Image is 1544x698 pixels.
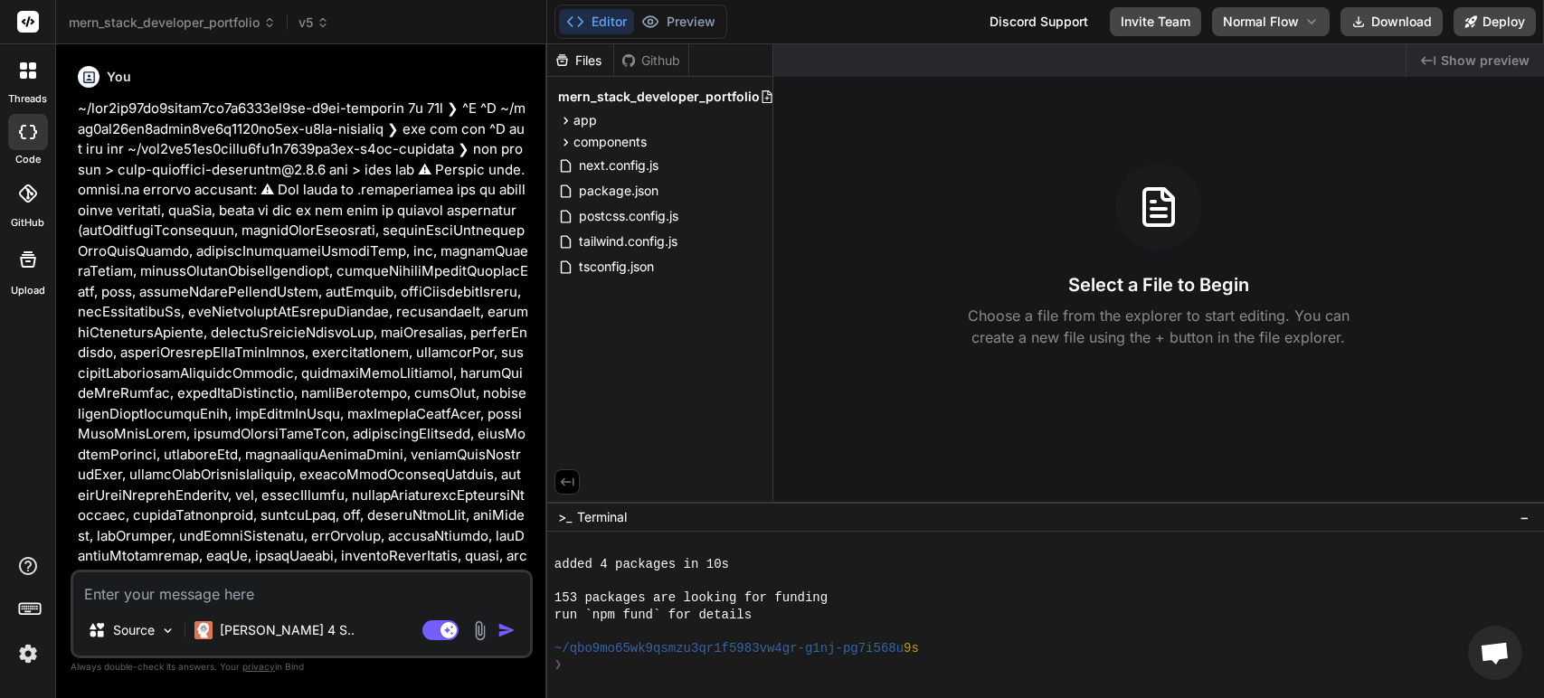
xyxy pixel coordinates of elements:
span: components [573,133,647,151]
img: Pick Models [160,623,175,638]
span: − [1520,508,1530,526]
span: next.config.js [577,155,660,176]
span: 153 packages are looking for funding [554,590,828,607]
button: Invite Team [1110,7,1201,36]
span: postcss.config.js [577,205,680,227]
span: package.json [577,180,660,202]
span: v5 [298,14,329,32]
button: Normal Flow [1212,7,1330,36]
h6: You [107,68,131,86]
div: Github [614,52,688,70]
span: ❯ [554,656,564,674]
button: Editor [559,9,634,34]
p: Source [113,621,155,639]
span: >_ [558,508,572,526]
img: icon [497,621,516,639]
img: settings [13,638,43,669]
p: Choose a file from the explorer to start editing. You can create a new file using the + button in... [956,305,1361,348]
h3: Select a File to Begin [1068,272,1249,297]
span: Terminal [577,508,627,526]
p: Always double-check its answers. Your in Bind [71,658,533,675]
span: tsconfig.json [577,256,656,278]
button: Deploy [1454,7,1536,36]
div: Discord Support [979,7,1099,36]
img: attachment [469,620,490,641]
span: Show preview [1441,52,1530,70]
span: 9s [904,640,919,657]
span: mern_stack_developer_portfolio [69,14,276,32]
span: added 4 packages in 10s [554,556,729,573]
img: Claude 4 Sonnet [194,621,213,639]
button: − [1516,503,1533,532]
label: Upload [11,283,45,298]
span: privacy [242,661,275,672]
span: app [573,111,597,129]
label: threads [8,91,47,107]
p: [PERSON_NAME] 4 S.. [220,621,355,639]
div: Files [547,52,613,70]
span: tailwind.config.js [577,231,679,252]
button: Preview [634,9,723,34]
span: run `npm fund` for details [554,607,752,624]
span: ~/qbo9mo65wk9qsmzu3qr1f5983vw4gr-g1nj-pg7i568u [554,640,904,657]
button: Download [1340,7,1443,36]
span: mern_stack_developer_portfolio [558,88,760,106]
div: Open chat [1468,626,1522,680]
span: Normal Flow [1223,13,1299,31]
label: GitHub [11,215,44,231]
label: code [15,152,41,167]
